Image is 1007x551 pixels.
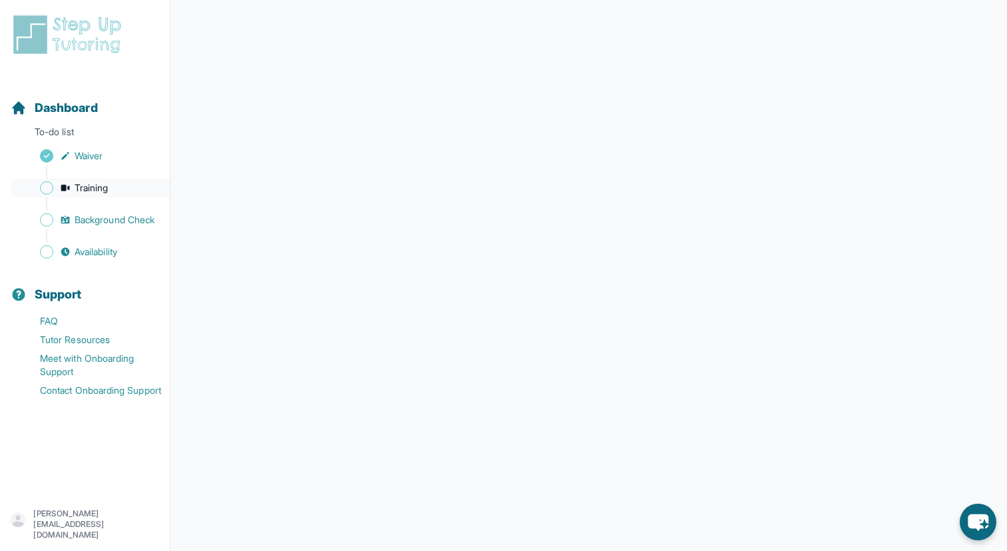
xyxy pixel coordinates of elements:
a: Contact Onboarding Support [11,381,170,400]
span: Support [35,285,82,304]
img: logo [11,13,129,56]
button: chat-button [960,504,996,540]
button: Dashboard [5,77,165,123]
p: To-do list [5,125,165,144]
span: Training [75,181,109,195]
span: Waiver [75,149,103,163]
button: [PERSON_NAME][EMAIL_ADDRESS][DOMAIN_NAME] [11,508,159,540]
span: Background Check [75,213,155,227]
a: Dashboard [11,99,98,117]
span: Availability [75,245,117,259]
button: Support [5,264,165,309]
a: Training [11,179,170,197]
a: FAQ [11,312,170,330]
a: Waiver [11,147,170,165]
a: Meet with Onboarding Support [11,349,170,381]
p: [PERSON_NAME][EMAIL_ADDRESS][DOMAIN_NAME] [33,508,159,540]
a: Availability [11,243,170,261]
a: Background Check [11,211,170,229]
span: Dashboard [35,99,98,117]
a: Tutor Resources [11,330,170,349]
